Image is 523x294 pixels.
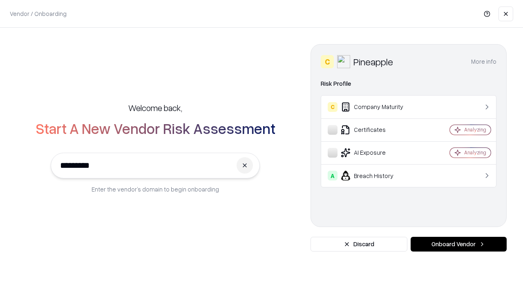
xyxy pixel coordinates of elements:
img: Pineapple [337,55,350,68]
div: C [328,102,337,112]
p: Vendor / Onboarding [10,9,67,18]
div: Analyzing [464,149,486,156]
div: A [328,171,337,180]
h5: Welcome back, [128,102,182,114]
div: C [321,55,334,68]
div: Analyzing [464,126,486,133]
div: Company Maturity [328,102,425,112]
p: Enter the vendor’s domain to begin onboarding [92,185,219,194]
button: More info [471,54,496,69]
div: Risk Profile [321,79,496,89]
button: Onboard Vendor [411,237,507,252]
div: Pineapple [353,55,393,68]
div: Certificates [328,125,425,135]
div: Breach History [328,171,425,180]
button: Discard [311,237,407,252]
h2: Start A New Vendor Risk Assessment [36,120,275,136]
div: AI Exposure [328,148,425,158]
